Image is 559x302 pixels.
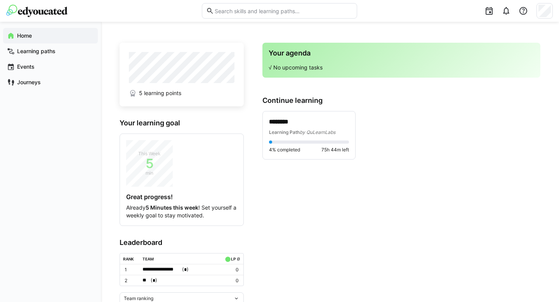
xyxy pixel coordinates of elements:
p: 0 [223,278,239,284]
p: 1 [125,267,136,273]
span: ( ) [151,276,157,285]
span: Learning Path [269,129,300,135]
span: Team ranking [124,295,153,302]
span: 75h 44m left [321,147,349,153]
a: ø [237,255,240,262]
p: √ No upcoming tasks [269,64,534,71]
div: Rank [123,257,134,261]
span: 5 learning points [139,89,181,97]
div: Team [142,257,154,261]
span: by QuLearnLabs [300,129,335,135]
h3: Continue learning [262,96,540,105]
div: LP [231,257,236,261]
p: 2 [125,278,136,284]
p: Already ! Set yourself a weekly goal to stay motivated. [126,204,237,219]
span: ( ) [182,266,189,274]
input: Search skills and learning paths… [214,7,353,14]
span: 4% completed [269,147,300,153]
strong: 5 Minutes this week [146,204,198,211]
p: 0 [223,267,239,273]
h3: Your learning goal [120,119,244,127]
h3: Leaderboard [120,238,244,247]
h4: Great progress! [126,193,237,201]
h3: Your agenda [269,49,534,57]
